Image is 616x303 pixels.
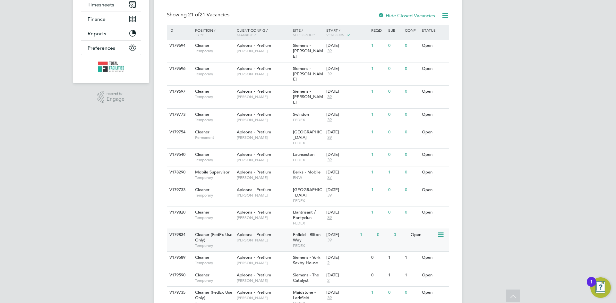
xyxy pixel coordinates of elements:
div: [DATE] [326,130,368,135]
span: 39 [326,215,333,221]
span: FEDEX [293,157,323,163]
div: [DATE] [326,66,368,72]
span: Siemens - The Catalyst [293,272,319,283]
div: 0 [387,109,403,121]
span: Apleona - Pretium [237,112,271,117]
span: [PERSON_NAME] [237,48,290,54]
span: [GEOGRAPHIC_DATA] [293,129,322,140]
div: 1 [370,86,386,97]
span: Cleaner [195,152,210,157]
div: 0 [392,229,409,241]
span: Cleaner [195,88,210,94]
div: 1 [370,206,386,218]
div: Open [420,252,448,264]
span: Engage [107,97,124,102]
div: 0 [403,109,420,121]
span: Apleona - Pretium [237,272,271,278]
div: 1 [370,109,386,121]
span: 39 [326,94,333,100]
span: 37 [326,175,333,181]
div: 1 [370,63,386,75]
span: Temporary [195,193,234,198]
span: FEDEX [293,221,323,226]
span: 39 [326,295,333,301]
span: Apleona - Pretium [237,66,271,71]
div: Open [420,63,448,75]
span: Site Group [293,32,315,37]
div: 0 [403,166,420,178]
span: [PERSON_NAME] [237,215,290,220]
div: 1 [387,269,403,281]
span: Powered by [107,91,124,97]
span: ENW [293,175,323,180]
span: Berks - Mobile [293,169,321,175]
div: V179834 [168,229,190,241]
div: [DATE] [326,210,368,215]
div: V179589 [168,252,190,264]
div: 1 [370,126,386,138]
span: Vendors [326,32,344,37]
span: Manager [237,32,256,37]
span: Apleona - Pretium [237,187,271,192]
span: Cleaner (FedEx Use Only) [195,232,232,243]
span: 39 [326,48,333,54]
div: Status [420,25,448,36]
div: V179696 [168,63,190,75]
span: [PERSON_NAME] [237,117,290,122]
div: 0 [403,206,420,218]
a: Powered byEngage [98,91,125,103]
div: Open [420,206,448,218]
span: Temporary [195,278,234,283]
span: 39 [326,117,333,123]
div: Showing [167,12,231,18]
span: Temporary [195,175,234,180]
div: 0 [403,126,420,138]
span: 21 of [188,12,200,18]
span: Finance [88,16,106,22]
span: Siemens - [PERSON_NAME] [293,66,323,82]
div: [DATE] [326,112,368,117]
span: Apleona - Pretium [237,129,271,135]
div: 0 [387,126,403,138]
div: Open [409,229,437,241]
div: 0 [375,229,392,241]
span: Siemens - [PERSON_NAME] [293,88,323,105]
div: 0 [387,149,403,161]
span: Apleona - Pretium [237,169,271,175]
div: [DATE] [326,89,368,94]
div: [DATE] [326,152,368,157]
span: FEDEX [293,140,323,146]
span: Siemens - York Saxby House [293,255,321,265]
span: 21 Vacancies [188,12,229,18]
div: V179820 [168,206,190,218]
div: ID [168,25,190,36]
div: 0 [403,63,420,75]
span: Type [195,32,204,37]
div: V179540 [168,149,190,161]
div: 1 [590,282,593,290]
span: Enfield - Bilton Way [293,232,321,243]
a: Go to home page [81,62,141,72]
span: [PERSON_NAME] [237,94,290,99]
div: V178290 [168,166,190,178]
span: Cleaner [195,129,210,135]
span: [PERSON_NAME] [237,260,290,265]
span: FEDEX [293,243,323,248]
div: Open [420,86,448,97]
div: Open [420,287,448,299]
div: Reqd [370,25,386,36]
span: Apleona - Pretium [237,88,271,94]
span: Cleaner [195,112,210,117]
span: Temporary [195,243,234,248]
span: Apleona - Pretium [237,209,271,215]
span: 2 [326,278,330,283]
span: Temporary [195,48,234,54]
span: Apleona - Pretium [237,152,271,157]
span: Llantrisant / Pontyclun [293,209,316,220]
div: V179735 [168,287,190,299]
span: Launceston [293,152,314,157]
div: [DATE] [326,290,368,295]
div: Open [420,166,448,178]
span: Mobile Supervisor [195,169,230,175]
span: Siemens - [PERSON_NAME] [293,43,323,59]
